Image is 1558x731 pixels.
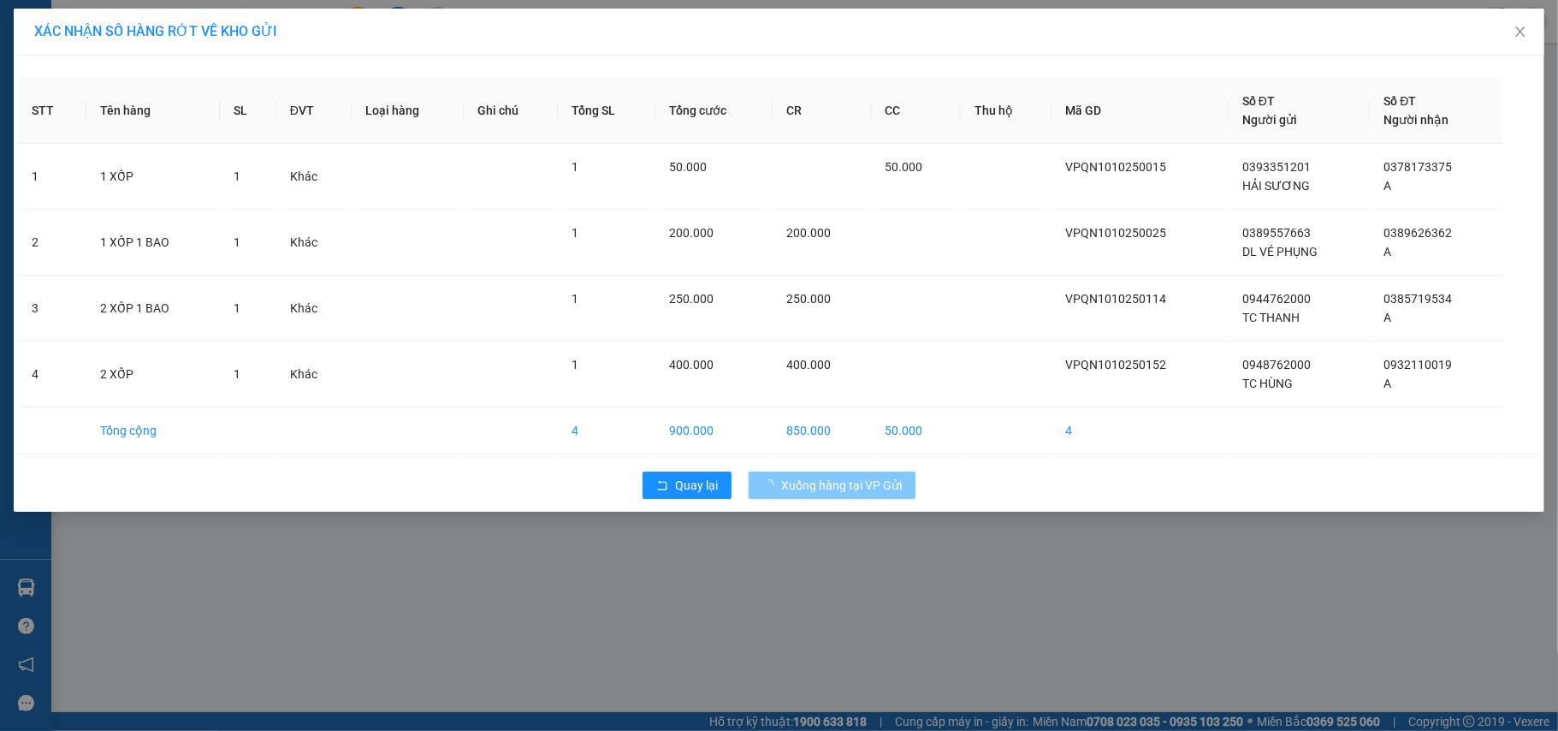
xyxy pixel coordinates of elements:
span: loading [762,479,781,491]
span: DL VÉ PHỤNG [1242,245,1318,259]
span: VPQN1010250152 [1065,358,1166,371]
span: 1 [572,226,578,240]
span: Số ĐT [1383,94,1416,108]
th: SL [220,78,276,144]
td: 50.000 [872,407,962,455]
span: 0932110019 [1383,358,1452,371]
span: VPQN1010250114 [1065,292,1166,306]
span: 0393351201 [1242,160,1311,174]
span: 1 [234,169,240,183]
span: A [1383,179,1391,193]
span: Xuống hàng tại VP Gửi [781,476,902,495]
th: CC [872,78,962,144]
span: 1 [234,301,240,315]
th: CR [773,78,872,144]
span: TC HÙNG [1242,377,1293,390]
span: 250.000 [786,292,831,306]
td: Khác [276,342,352,407]
button: Xuống hàng tại VP Gửi [749,472,915,499]
td: 2 [18,210,86,276]
span: 1 [234,367,240,381]
td: 1 XỐP [86,144,220,210]
span: A [1383,245,1391,259]
span: XÁC NHẬN SỐ HÀNG RỚT VỀ KHO GỬI [34,23,277,39]
button: Close [1496,9,1544,56]
span: 0378173375 [1383,160,1452,174]
td: 1 [18,144,86,210]
td: Khác [276,144,352,210]
span: TC THANH [1242,311,1300,324]
td: Khác [276,210,352,276]
span: 200.000 [786,226,831,240]
th: Tên hàng [86,78,220,144]
td: 3 [18,276,86,342]
th: Loại hàng [352,78,464,144]
td: 1 XỐP 1 BAO [86,210,220,276]
span: 50.000 [886,160,923,174]
span: close [1514,25,1527,39]
span: 0389626362 [1383,226,1452,240]
span: VPQN1010250025 [1065,226,1166,240]
span: 50.000 [669,160,707,174]
span: 0385719534 [1383,292,1452,306]
td: Khác [276,276,352,342]
th: Ghi chú [464,78,558,144]
span: A [1383,311,1391,324]
span: Số ĐT [1242,94,1275,108]
td: 4 [1052,407,1229,455]
th: Mã GD [1052,78,1229,144]
span: 1 [572,358,578,371]
span: 200.000 [669,226,714,240]
td: Tổng cộng [86,407,220,455]
span: 400.000 [669,358,714,371]
span: Người nhận [1383,113,1448,127]
td: 900.000 [655,407,772,455]
button: rollbackQuay lại [643,472,732,499]
span: 1 [572,292,578,306]
span: Người gửi [1242,113,1297,127]
span: 250.000 [669,292,714,306]
span: 1 [572,160,578,174]
th: STT [18,78,86,144]
span: 0944762000 [1242,292,1311,306]
span: A [1383,377,1391,390]
td: 4 [18,342,86,407]
th: ĐVT [276,78,352,144]
span: 0389557663 [1242,226,1311,240]
th: Tổng cước [655,78,772,144]
td: 850.000 [773,407,872,455]
span: 1 [234,235,240,249]
span: VPQN1010250015 [1065,160,1166,174]
span: 0948762000 [1242,358,1311,371]
span: 400.000 [786,358,831,371]
td: 2 XỐP 1 BAO [86,276,220,342]
span: Quay lại [675,476,718,495]
th: Tổng SL [558,78,655,144]
span: rollback [656,479,668,493]
span: HẢI SƯƠNG [1242,179,1310,193]
th: Thu hộ [961,78,1052,144]
td: 4 [558,407,655,455]
td: 2 XỐP [86,342,220,407]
